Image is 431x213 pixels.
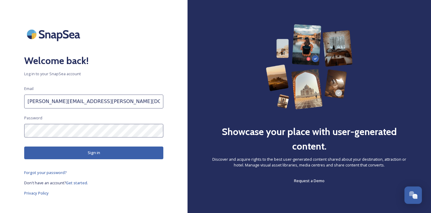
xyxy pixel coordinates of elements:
[294,177,325,184] a: Request a Demo
[266,24,353,109] img: 63b42ca75bacad526042e722_Group%20154-p-800.png
[24,147,163,159] button: Sign in
[66,180,88,186] span: Get started.
[212,157,407,168] span: Discover and acquire rights to the best user-generated content shared about your destination, att...
[212,124,407,153] h2: Showcase your place with user-generated content.
[24,86,34,92] span: Email
[24,179,163,186] a: Don't have an account?Get started.
[24,190,49,196] span: Privacy Policy
[24,95,163,108] input: john.doe@snapsea.io
[24,180,66,186] span: Don't have an account?
[404,186,422,204] button: Open Chat
[294,178,325,183] span: Request a Demo
[24,169,163,176] a: Forgot your password?
[24,53,163,68] h2: Welcome back!
[24,170,67,175] span: Forgot your password?
[24,24,85,44] img: SnapSea Logo
[24,189,163,197] a: Privacy Policy
[24,115,42,121] span: Password
[24,71,163,77] span: Log in to your SnapSea account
